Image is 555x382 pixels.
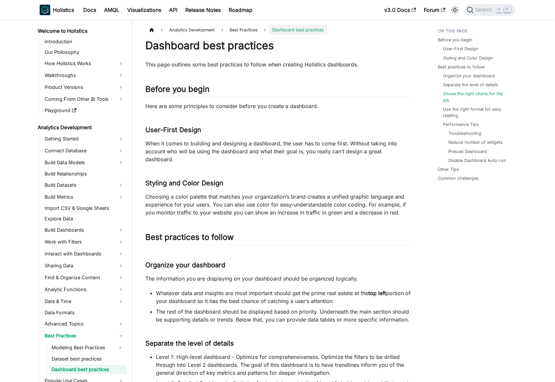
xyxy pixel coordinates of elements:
a: Preload Dashboard [448,148,487,155]
a: Chose the right charts for the job [443,91,509,103]
a: Other Tips [438,166,459,172]
a: Sharing Data [43,260,126,271]
a: Analytic Functions [43,284,126,295]
a: Reduce number of widgets [448,139,502,145]
button: Expand sidebar category 'Modeling Best Practices' [114,342,126,353]
p: Here are some principles to consider before you create a dashboard. [145,102,411,110]
a: Import CSV & Google Sheets [43,204,126,213]
a: Visualizations [123,5,165,15]
h3: User-First Design [145,126,411,134]
a: v3.0 Docs [380,5,420,15]
p: Choosing a color palette that matches your organization’s brand creates a unified graphic languag... [145,193,411,216]
a: Best Practices [43,330,126,341]
a: Dataset best practices [50,354,126,363]
span: Best Practices [226,25,261,35]
button: Switch between dark and light mode (currently light mode) [450,5,460,15]
a: HolisticsHolistics [40,5,74,15]
a: Modeling Best Practices [50,342,114,353]
span: Search [473,7,496,13]
a: Playground [43,106,126,115]
a: Separate the level of details [443,82,498,88]
a: Before you begin [438,37,472,43]
a: Build Relationships [43,169,126,178]
li: Level 1: High-level dashboard - Optimize for comprehensiveness. Optimize the filters to be drille... [156,353,411,377]
a: AMQL [100,5,123,15]
a: Data Formats [43,308,126,317]
a: Interact with Dashboards [43,248,126,259]
a: Date & Time [43,296,126,307]
nav: Docs sidebar [33,20,132,382]
a: How Holistics Works [43,58,126,69]
a: Release Notes [181,5,225,15]
h1: Dashboard best practices [145,39,411,52]
a: Disable Dashboard Auto-run [448,157,506,164]
a: Forum [420,5,449,15]
a: Work with Filters [43,237,126,247]
a: Use the right format for easy reading [443,106,509,119]
a: Our Philosophy [43,48,126,57]
a: Styling and Color Design [443,55,493,61]
a: Find & Organize Content [43,272,126,283]
a: Performance Tips [443,121,479,128]
a: Build Data Models [43,157,126,168]
a: Welcome to Holistics [36,26,126,36]
li: The rest of the dashboard should be displayed based on priority. Underneath the main section shou... [156,308,411,324]
kbd: K [504,7,511,13]
a: Explore Data [43,214,126,223]
a: Connect Database [43,145,126,156]
a: API [165,5,181,15]
a: Build Datasets [43,180,126,190]
nav: Breadcrumbs [145,25,411,35]
p: This page outlines some best practices to follow when creating Holistics dashboards. [145,60,411,68]
h3: Organize your dashboard [145,261,411,269]
span: Analytics Development [166,25,218,35]
img: Holistics [40,5,50,15]
a: Introduction [43,37,126,46]
h2: Best practices to follow [145,232,411,245]
h2: Before you begin [145,84,411,97]
p: The information you are displaying on your dashboard should be organized logically. [145,275,411,283]
a: Advanced Topics [43,319,126,329]
a: Product Versions [43,82,126,93]
strong: top left [368,290,386,296]
a: Home page [145,25,158,35]
a: Troubleshooting [448,130,481,136]
p: When it comes to building and designing a dashboard, the user has to come first. Without taking i... [145,139,411,163]
a: Docs [79,5,100,15]
a: Build Dashboards [43,225,126,235]
a: Analytics Development [36,123,126,132]
a: Organize your dashboard [443,73,495,79]
kbd: ⌘ [496,7,502,13]
a: Common challenges [438,175,479,181]
a: Roadmap [225,5,256,15]
a: Build Metrics [43,192,126,202]
h3: Separate the level of details [145,339,411,348]
button: Search (Command+K) [464,4,515,16]
a: User-First Design [443,46,478,52]
a: Dashboard best practices [50,365,126,374]
a: Best practices to follow [438,64,485,70]
h3: Styling and Color Design [145,179,411,187]
li: Whatever data and insights are most important should get the prime real estate at the portion of ... [156,289,411,305]
b: Holistics [53,6,74,14]
span: Dashboard best practices [269,25,327,35]
a: Walkthroughs [43,70,126,81]
a: Getting Started [43,134,126,144]
a: Coming From Other BI Tools [43,94,126,104]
